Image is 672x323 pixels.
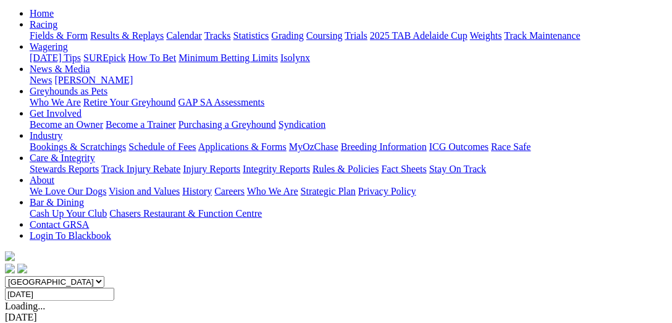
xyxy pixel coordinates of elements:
[370,30,468,41] a: 2025 TAB Adelaide Cup
[233,30,269,41] a: Statistics
[182,186,212,196] a: History
[30,64,90,74] a: News & Media
[128,141,196,152] a: Schedule of Fees
[90,30,164,41] a: Results & Replays
[30,130,62,141] a: Industry
[30,153,95,163] a: Care & Integrity
[30,108,82,119] a: Get Involved
[279,119,325,130] a: Syndication
[30,230,111,241] a: Login To Blackbook
[358,186,416,196] a: Privacy Policy
[491,141,531,152] a: Race Safe
[30,97,667,108] div: Greyhounds as Pets
[178,97,265,107] a: GAP SA Assessments
[30,141,667,153] div: Industry
[30,208,667,219] div: Bar & Dining
[30,141,126,152] a: Bookings & Scratchings
[301,186,356,196] a: Strategic Plan
[109,186,180,196] a: Vision and Values
[30,175,54,185] a: About
[5,312,667,323] div: [DATE]
[505,30,581,41] a: Track Maintenance
[289,141,338,152] a: MyOzChase
[83,52,125,63] a: SUREpick
[30,30,667,41] div: Racing
[109,208,262,219] a: Chasers Restaurant & Function Centre
[83,97,176,107] a: Retire Your Greyhound
[30,208,107,219] a: Cash Up Your Club
[429,141,489,152] a: ICG Outcomes
[204,30,231,41] a: Tracks
[30,164,667,175] div: Care & Integrity
[272,30,304,41] a: Grading
[5,264,15,274] img: facebook.svg
[30,30,88,41] a: Fields & Form
[243,164,310,174] a: Integrity Reports
[178,52,278,63] a: Minimum Betting Limits
[30,41,68,52] a: Wagering
[341,141,427,152] a: Breeding Information
[5,301,45,311] span: Loading...
[54,75,133,85] a: [PERSON_NAME]
[30,119,667,130] div: Get Involved
[198,141,287,152] a: Applications & Forms
[429,164,486,174] a: Stay On Track
[30,219,89,230] a: Contact GRSA
[5,288,114,301] input: Select date
[30,75,667,86] div: News & Media
[30,119,103,130] a: Become an Owner
[183,164,240,174] a: Injury Reports
[30,164,99,174] a: Stewards Reports
[128,52,177,63] a: How To Bet
[166,30,202,41] a: Calendar
[106,119,176,130] a: Become a Trainer
[30,97,81,107] a: Who We Are
[30,52,81,63] a: [DATE] Tips
[5,251,15,261] img: logo-grsa-white.png
[313,164,379,174] a: Rules & Policies
[214,186,245,196] a: Careers
[30,8,54,19] a: Home
[345,30,367,41] a: Trials
[30,75,52,85] a: News
[470,30,502,41] a: Weights
[247,186,298,196] a: Who We Are
[17,264,27,274] img: twitter.svg
[30,186,106,196] a: We Love Our Dogs
[30,186,667,197] div: About
[30,19,57,30] a: Racing
[30,86,107,96] a: Greyhounds as Pets
[382,164,427,174] a: Fact Sheets
[178,119,276,130] a: Purchasing a Greyhound
[30,197,84,208] a: Bar & Dining
[101,164,180,174] a: Track Injury Rebate
[280,52,310,63] a: Isolynx
[30,52,667,64] div: Wagering
[306,30,343,41] a: Coursing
